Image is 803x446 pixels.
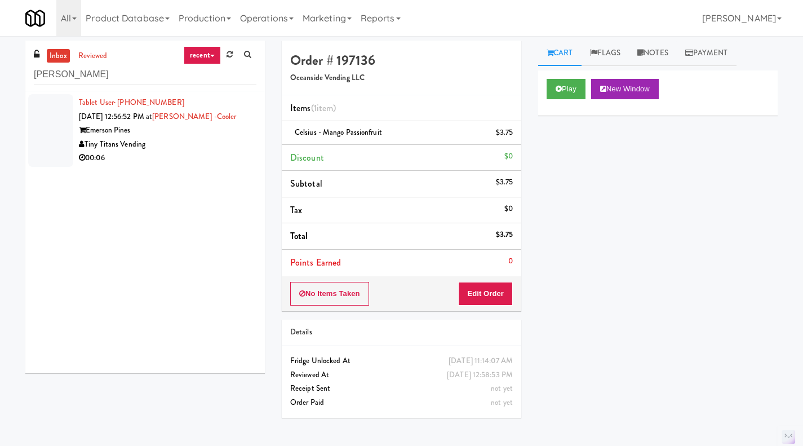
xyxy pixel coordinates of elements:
button: Edit Order [458,282,513,306]
span: (1 ) [311,101,336,114]
a: inbox [47,49,70,63]
a: Notes [629,41,677,66]
span: Items [290,101,336,114]
div: Order Paid [290,396,513,410]
span: not yet [491,383,513,394]
a: [PERSON_NAME] -Cooler [152,111,236,122]
img: Micromart [25,8,45,28]
div: 00:06 [79,151,256,165]
h5: Oceanside Vending LLC [290,74,513,82]
a: Cart [538,41,582,66]
span: Discount [290,151,324,164]
div: Details [290,325,513,339]
input: Search vision orders [34,64,256,85]
div: Emerson Pines [79,123,256,138]
div: $3.75 [496,228,513,242]
button: New Window [591,79,659,99]
a: Payment [677,41,737,66]
span: Points Earned [290,256,341,269]
div: $0 [504,149,513,164]
ng-pluralize: item [317,101,333,114]
span: Celsius - Mango Passionfruit [295,127,382,138]
span: · [PHONE_NUMBER] [114,97,184,108]
span: not yet [491,397,513,408]
div: $0 [504,202,513,216]
span: Subtotal [290,177,322,190]
span: Total [290,229,308,242]
div: Tiny Titans Vending [79,138,256,152]
div: Receipt Sent [290,382,513,396]
div: [DATE] 11:14:07 AM [449,354,513,368]
button: No Items Taken [290,282,369,306]
div: Fridge Unlocked At [290,354,513,368]
a: Tablet User· [PHONE_NUMBER] [79,97,184,108]
div: [DATE] 12:58:53 PM [447,368,513,382]
h4: Order # 197136 [290,53,513,68]
div: $3.75 [496,175,513,189]
button: Play [547,79,585,99]
li: Tablet User· [PHONE_NUMBER][DATE] 12:56:52 PM at[PERSON_NAME] -CoolerEmerson PinesTiny Titans Ven... [25,91,265,170]
div: 0 [508,254,513,268]
div: $3.75 [496,126,513,140]
div: Reviewed At [290,368,513,382]
a: reviewed [76,49,110,63]
a: Flags [582,41,629,66]
a: recent [184,46,221,64]
span: [DATE] 12:56:52 PM at [79,111,152,122]
span: Tax [290,204,302,217]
